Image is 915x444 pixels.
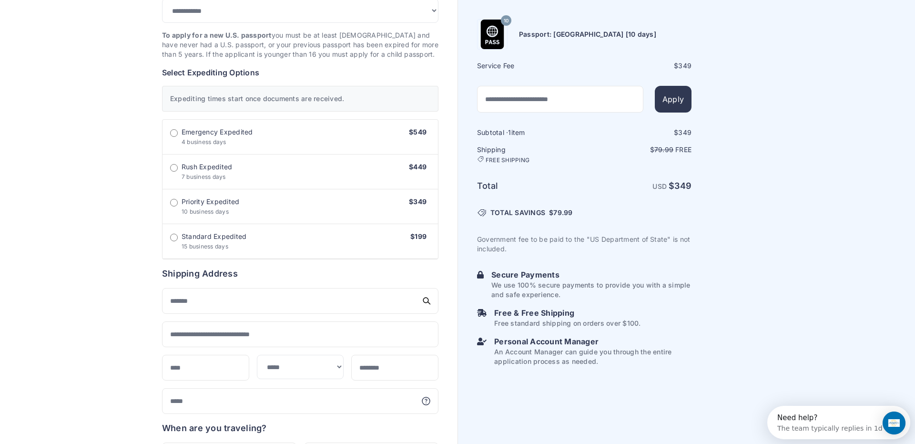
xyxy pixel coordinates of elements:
[10,8,115,16] div: Need help?
[675,145,691,154] span: Free
[409,163,427,171] span: $449
[678,128,691,136] span: 349
[585,61,691,71] div: $
[409,197,427,206] span: $349
[409,128,427,136] span: $549
[477,235,691,254] p: Government fee to be paid to the "US Department of State" is not included.
[477,128,583,137] h6: Subtotal · item
[4,4,143,30] div: Open Intercom Messenger
[478,20,507,49] img: Product Name
[486,156,529,164] span: FREE SHIPPING
[491,269,691,280] h6: Secure Payments
[182,173,226,180] span: 7 business days
[182,162,232,172] span: Rush Expedited
[182,127,253,137] span: Emergency Expedited
[767,406,910,439] iframe: Intercom live chat discovery launcher
[182,243,228,250] span: 15 business days
[883,412,905,434] div: Open Intercom Messenger
[674,181,691,191] span: 349
[655,86,691,113] button: Apply
[491,280,691,299] p: We use 100% secure payments to provide you with a simple and safe experience.
[10,16,115,26] div: The team typically replies in 1d
[669,181,691,191] strong: $
[477,179,583,193] h6: Total
[182,208,229,215] span: 10 business days
[508,128,511,136] span: 1
[654,145,673,154] span: 79.99
[494,307,640,319] h6: Free & Free Shipping
[652,182,667,190] span: USD
[162,31,438,59] p: you must be at least [DEMOGRAPHIC_DATA] and have never had a U.S. passport, or your previous pass...
[162,267,438,280] h6: Shipping Address
[410,232,427,240] span: $199
[553,208,572,217] span: 79.99
[162,86,438,112] div: Expediting times start once documents are received.
[585,128,691,137] div: $
[494,319,640,328] p: Free standard shipping on orders over $100.
[549,208,572,217] span: $
[477,145,583,164] h6: Shipping
[519,30,656,39] h6: Passport: [GEOGRAPHIC_DATA] [10 days]
[182,138,226,145] span: 4 business days
[162,31,272,39] strong: To apply for a new U.S. passport
[162,422,267,435] h6: When are you traveling?
[504,14,508,27] span: 10
[182,197,239,207] span: Priority Expedited
[421,396,431,406] svg: More information
[490,208,545,217] span: TOTAL SAVINGS
[678,62,691,70] span: 349
[494,347,691,366] p: An Account Manager can guide you through the entire application process as needed.
[494,336,691,347] h6: Personal Account Manager
[585,145,691,155] p: $
[162,67,438,78] h6: Select Expediting Options
[182,232,246,241] span: Standard Expedited
[477,61,583,71] h6: Service Fee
